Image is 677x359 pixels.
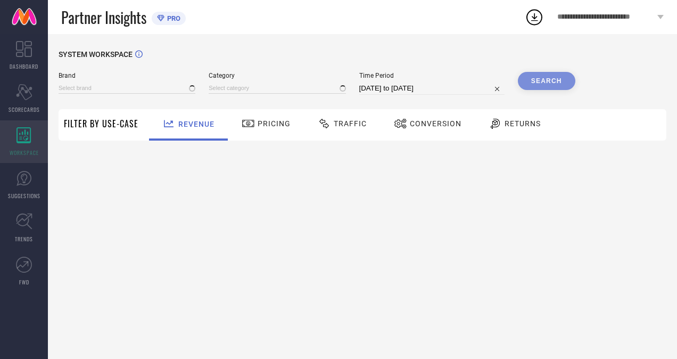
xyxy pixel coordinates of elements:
span: Traffic [334,119,367,128]
span: WORKSPACE [10,149,39,157]
div: Open download list [525,7,544,27]
span: SCORECARDS [9,105,40,113]
span: SYSTEM WORKSPACE [59,50,133,59]
span: TRENDS [15,235,33,243]
input: Select category [209,83,345,94]
span: Filter By Use-Case [64,117,138,130]
span: DASHBOARD [10,62,38,70]
span: Revenue [178,120,214,128]
span: Conversion [410,119,461,128]
input: Select brand [59,83,195,94]
span: Category [209,72,345,79]
input: Select time period [359,82,505,95]
span: SUGGESTIONS [8,192,40,200]
span: Time Period [359,72,505,79]
span: Brand [59,72,195,79]
span: Returns [505,119,541,128]
span: Pricing [258,119,291,128]
span: FWD [19,278,29,286]
span: Partner Insights [61,6,146,28]
span: PRO [164,14,180,22]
